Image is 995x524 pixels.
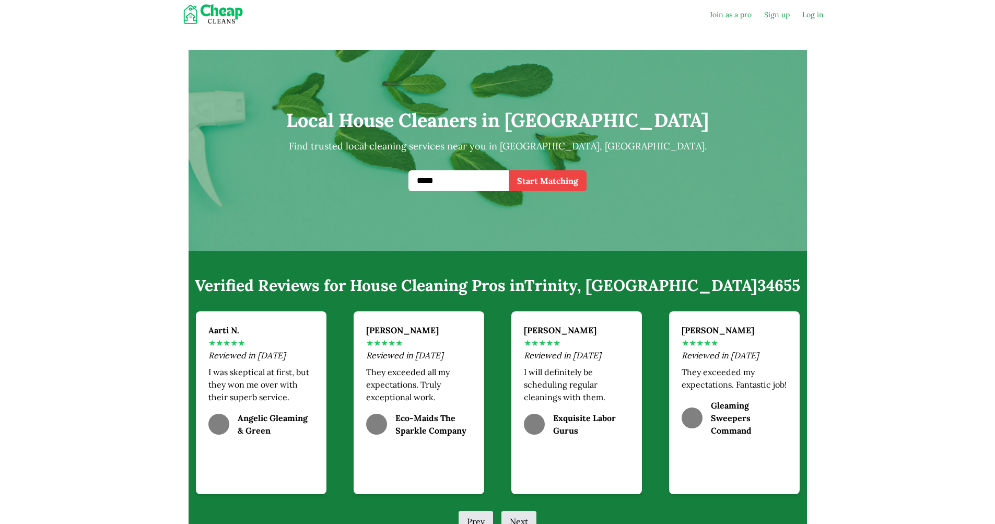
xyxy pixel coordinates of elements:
img: Eco-Maids The Sparkle Company [366,414,387,435]
h2: Verified Reviews for House Cleaning Pros in Trinity , [GEOGRAPHIC_DATA] 34655 [189,276,807,295]
img: Angelic Gleaming & Green [208,414,229,435]
a: Sign up [764,9,790,20]
p: I will definitely be scheduling regular cleanings with them. [524,366,629,403]
img: Cheap Cleans Florida [172,4,259,25]
a: Join as a pro [710,9,752,20]
p: Angelic Gleaming & Green [238,412,314,437]
p: Reviewed in [DATE] [366,349,472,362]
p: Reviewed in [DATE] [682,349,787,362]
p: Aarti N. [208,324,314,336]
p: Find trusted local cleaning services near you in [GEOGRAPHIC_DATA], [GEOGRAPHIC_DATA]. [286,139,709,154]
p: ★★★★★ [366,336,472,349]
p: They exceeded my expectations. Fantastic job! [682,366,787,391]
p: ★★★★★ [208,336,314,349]
img: Gleaming Sweepers Command [682,407,703,428]
a: Log in [802,9,824,20]
p: [PERSON_NAME] [524,324,629,336]
p: Gleaming Sweepers Command [711,399,787,437]
p: Reviewed in [DATE] [208,349,314,362]
p: ★★★★★ [524,336,629,349]
p: I was skeptical at first, but they won me over with their superb service. [208,366,314,403]
p: They exceeded all my expectations. Truly exceptional work. [366,366,472,403]
p: Exquisite Labor Gurus [553,412,629,437]
p: [PERSON_NAME] [682,324,787,336]
h1: Local House Cleaners in [GEOGRAPHIC_DATA] [286,110,709,131]
p: Eco-Maids The Sparkle Company [395,412,472,437]
p: ★★★★★ [682,336,787,349]
img: Exquisite Labor Gurus [524,414,545,435]
p: Reviewed in [DATE] [524,349,629,362]
p: [PERSON_NAME] [366,324,472,336]
button: Start Matching [509,170,587,191]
